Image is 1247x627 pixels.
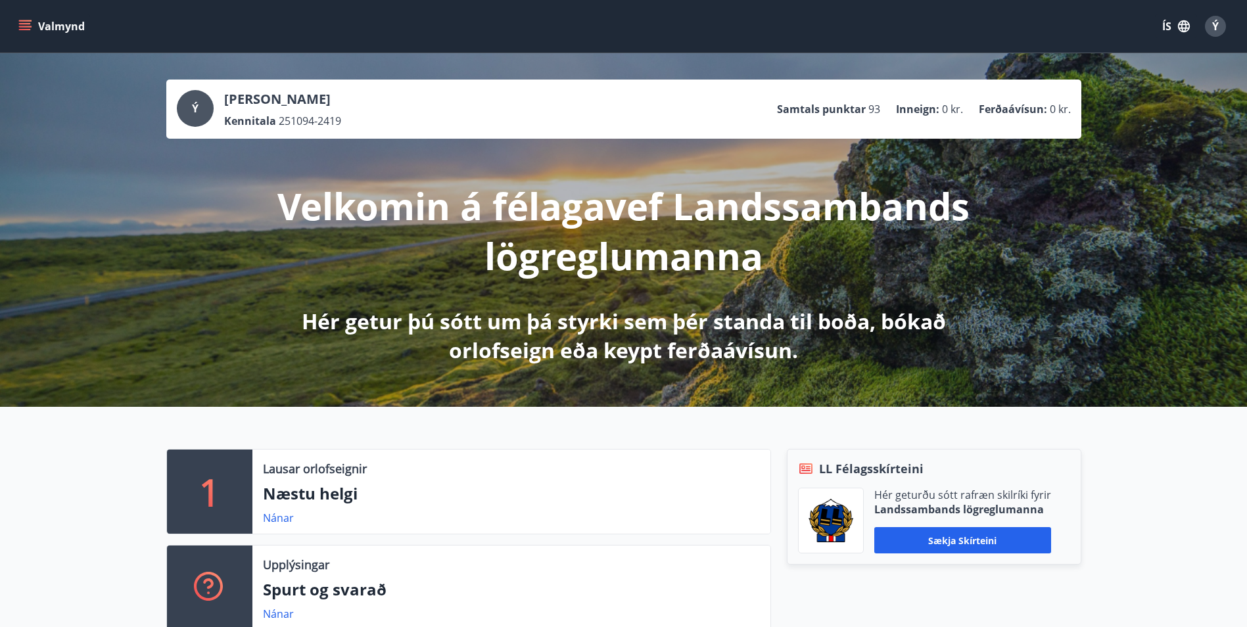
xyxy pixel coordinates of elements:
[979,102,1047,116] p: Ferðaávísun :
[868,102,880,116] span: 93
[1155,14,1197,38] button: ÍS
[874,488,1051,502] p: Hér geturðu sótt rafræn skilríki fyrir
[263,482,760,505] p: Næstu helgi
[896,102,939,116] p: Inneign :
[942,102,963,116] span: 0 kr.
[263,460,367,477] p: Lausar orlofseignir
[277,181,971,281] p: Velkomin á félagavef Landssambands lögreglumanna
[224,90,341,108] p: [PERSON_NAME]
[263,578,760,601] p: Spurt og svarað
[777,102,866,116] p: Samtals punktar
[819,460,924,477] span: LL Félagsskírteini
[224,114,276,128] p: Kennitala
[1200,11,1231,42] button: Ý
[263,607,294,621] a: Nánar
[199,467,220,517] p: 1
[279,114,341,128] span: 251094-2419
[1212,19,1219,34] span: Ý
[263,556,329,573] p: Upplýsingar
[809,499,853,542] img: 1cqKbADZNYZ4wXUG0EC2JmCwhQh0Y6EN22Kw4FTY.png
[16,14,90,38] button: menu
[874,527,1051,553] button: Sækja skírteini
[263,511,294,525] a: Nánar
[874,502,1051,517] p: Landssambands lögreglumanna
[277,307,971,365] p: Hér getur þú sótt um þá styrki sem þér standa til boða, bókað orlofseign eða keypt ferðaávísun.
[1050,102,1071,116] span: 0 kr.
[192,101,199,116] span: Ý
